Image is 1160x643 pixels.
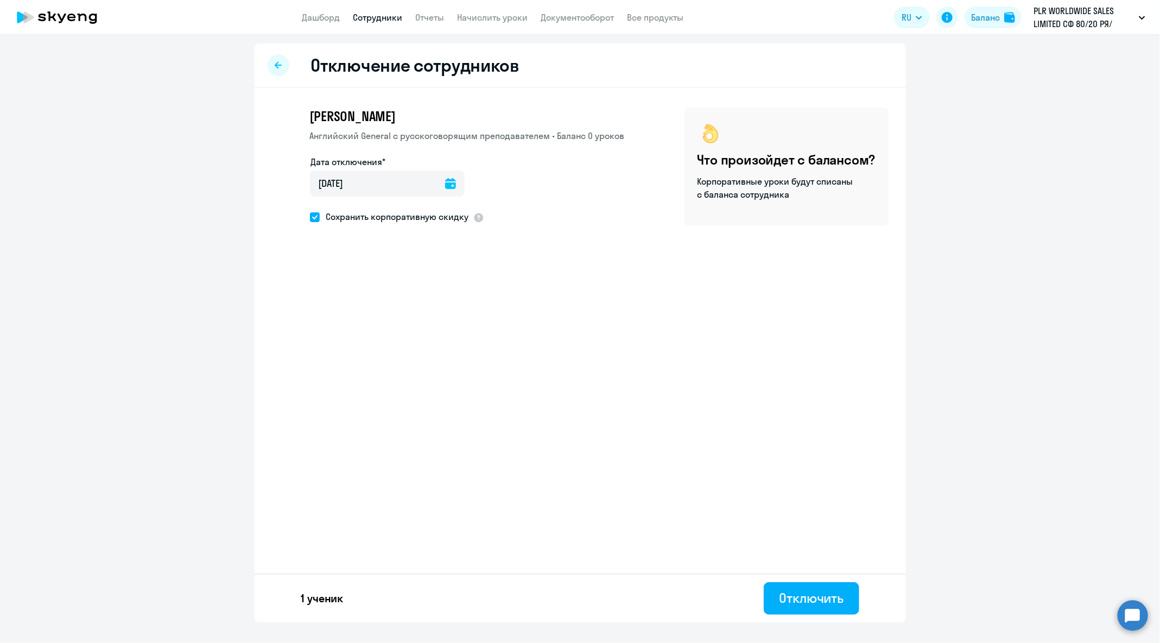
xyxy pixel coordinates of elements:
p: 1 ученик [301,591,344,606]
button: PLR WORLDWIDE SALES LIMITED СФ 80/20 РЯ/Премиум 2021, [GEOGRAPHIC_DATA], ООО [1028,4,1151,30]
a: Начислить уроки [458,12,528,23]
a: Все продукты [627,12,684,23]
button: Отключить [764,582,859,615]
button: Балансbalance [965,7,1022,28]
a: Дашборд [302,12,340,23]
h2: Отключение сотрудников [311,54,519,76]
img: balance [1004,12,1015,23]
label: Дата отключения* [311,155,386,168]
div: Отключить [779,589,844,607]
a: Сотрудники [353,12,403,23]
p: PLR WORLDWIDE SALES LIMITED СФ 80/20 РЯ/Премиум 2021, [GEOGRAPHIC_DATA], ООО [1034,4,1134,30]
p: Корпоративные уроки будут списаны с баланса сотрудника [698,175,855,201]
div: Баланс [971,11,1000,24]
p: Английский General с русскоговорящим преподавателем • Баланс 0 уроков [310,129,625,142]
span: [PERSON_NAME] [310,108,396,125]
span: RU [902,11,911,24]
img: ok [698,121,724,147]
a: Документооборот [541,12,614,23]
span: Сохранить корпоративную скидку [320,210,469,223]
button: RU [894,7,930,28]
input: дд.мм.гггг [310,171,465,197]
a: Отчеты [416,12,445,23]
h4: Что произойдет с балансом? [698,151,876,168]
